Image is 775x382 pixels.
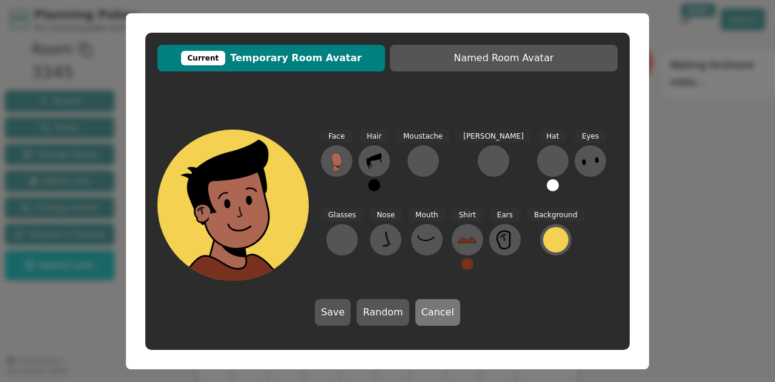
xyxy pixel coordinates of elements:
[408,208,446,222] span: Mouth
[527,208,585,222] span: Background
[575,130,606,143] span: Eyes
[396,51,612,65] span: Named Room Avatar
[163,51,379,65] span: Temporary Room Avatar
[452,208,483,222] span: Shirt
[181,51,226,65] div: Current
[321,130,352,143] span: Face
[390,45,618,71] button: Named Room Avatar
[357,299,409,326] button: Random
[396,130,450,143] span: Moustache
[490,208,520,222] span: Ears
[157,45,385,71] button: CurrentTemporary Room Avatar
[360,130,389,143] span: Hair
[315,299,351,326] button: Save
[539,130,566,143] span: Hat
[415,299,460,326] button: Cancel
[321,208,363,222] span: Glasses
[369,208,402,222] span: Nose
[456,130,531,143] span: [PERSON_NAME]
